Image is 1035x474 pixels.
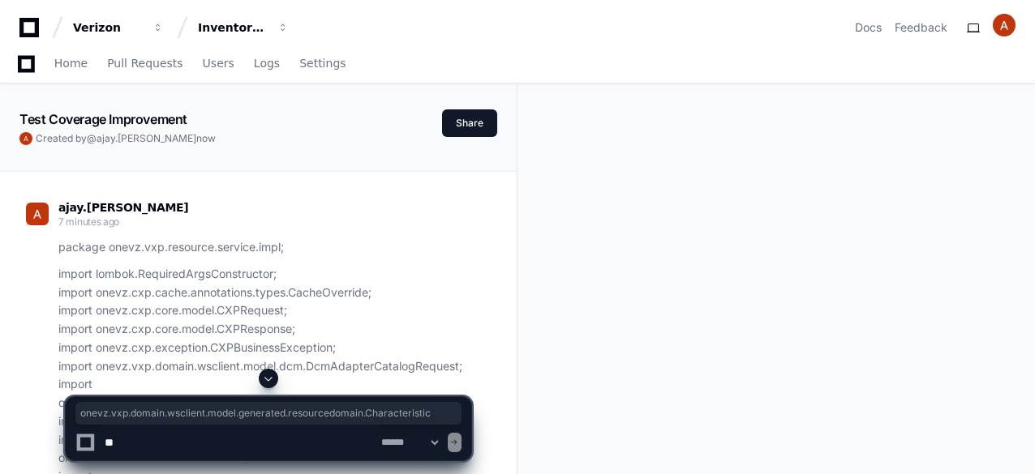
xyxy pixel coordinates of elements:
[54,45,88,83] a: Home
[107,58,183,68] span: Pull Requests
[196,132,216,144] span: now
[895,19,947,36] button: Feedback
[254,58,280,68] span: Logs
[58,201,188,214] span: ajay.[PERSON_NAME]
[191,13,295,42] button: Inventory Management
[97,132,196,144] span: ajay.[PERSON_NAME]
[58,238,471,257] p: package onevz.vxp.resource.service.impl;
[19,132,32,145] img: ACg8ocKW-4kHH7xX-itlGNaHOZCUSD9HmUxPMownClAyXtDWALN0QA=s96-c
[983,421,1027,464] iframe: Open customer support
[299,45,346,83] a: Settings
[299,58,346,68] span: Settings
[203,58,234,68] span: Users
[67,13,170,42] button: Verizon
[58,216,119,228] span: 7 minutes ago
[26,203,49,225] img: ACg8ocKW-4kHH7xX-itlGNaHOZCUSD9HmUxPMownClAyXtDWALN0QA=s96-c
[73,19,143,36] div: Verizon
[107,45,183,83] a: Pull Requests
[993,14,1016,36] img: ACg8ocKW-4kHH7xX-itlGNaHOZCUSD9HmUxPMownClAyXtDWALN0QA=s96-c
[80,407,457,420] span: onevz.vxp.domain.wsclient.model.generated.resourcedomain.Characteristic
[54,58,88,68] span: Home
[19,111,187,127] app-text-character-animate: Test Coverage Improvement
[36,132,216,145] span: Created by
[442,109,497,137] button: Share
[254,45,280,83] a: Logs
[855,19,882,36] a: Docs
[87,132,97,144] span: @
[203,45,234,83] a: Users
[198,19,268,36] div: Inventory Management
